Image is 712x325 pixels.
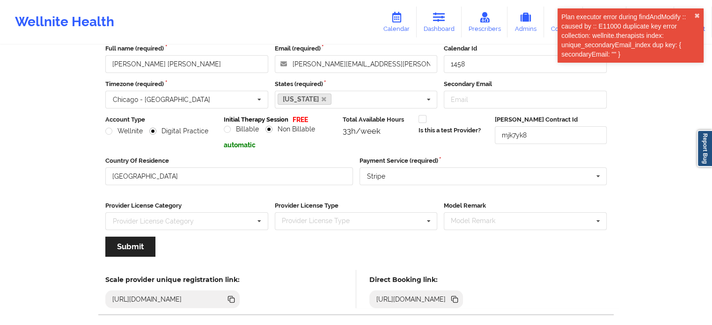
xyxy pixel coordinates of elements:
button: Submit [105,237,155,257]
label: Provider License Category [105,201,268,210]
label: Payment Service (required) [360,156,607,166]
input: Full name [105,55,268,73]
h5: Direct Booking link: [369,275,463,284]
label: Full name (required) [105,44,268,53]
label: Wellnite [105,127,143,135]
label: [PERSON_NAME] Contract Id [495,115,607,124]
a: [US_STATE] [278,94,332,105]
a: Prescribers [462,7,508,37]
a: Report Bug [697,130,712,167]
input: Deel Contract Id [495,126,607,144]
label: Model Remark [444,201,607,210]
label: Billable [224,125,259,133]
div: Plan executor error during findAndModify :: caused by :: E11000 duplicate key error collection: w... [561,12,694,59]
label: Non Billable [265,125,315,133]
button: close [694,12,700,20]
label: Country Of Residence [105,156,353,166]
input: Calendar Id [444,55,607,73]
p: FREE [293,115,308,124]
div: Stripe [367,173,385,180]
label: Email (required) [275,44,438,53]
a: Calendar [376,7,417,37]
div: Model Remark [448,216,509,226]
label: Provider License Type [275,201,438,210]
label: Timezone (required) [105,79,268,89]
input: Email address [275,55,438,73]
input: Email [444,91,607,108]
p: automatic [224,140,336,150]
label: Is this a test Provider? [418,126,481,135]
div: 33h/week [343,126,412,136]
label: Digital Practice [149,127,208,135]
label: Calendar Id [444,44,607,53]
div: Chicago - [GEOGRAPHIC_DATA] [113,96,210,103]
a: Admins [507,7,544,37]
a: Dashboard [417,7,462,37]
div: Provider License Type [279,216,363,226]
label: Account Type [105,115,217,124]
a: Coaches [544,7,583,37]
div: [URL][DOMAIN_NAME] [109,295,186,304]
div: Provider License Category [113,218,194,224]
label: Total Available Hours [343,115,412,124]
label: States (required) [275,79,438,89]
label: Secondary Email [444,79,607,89]
h5: Scale provider unique registration link: [105,275,240,284]
label: Initial Therapy Session [224,115,288,124]
div: [URL][DOMAIN_NAME] [373,295,450,304]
